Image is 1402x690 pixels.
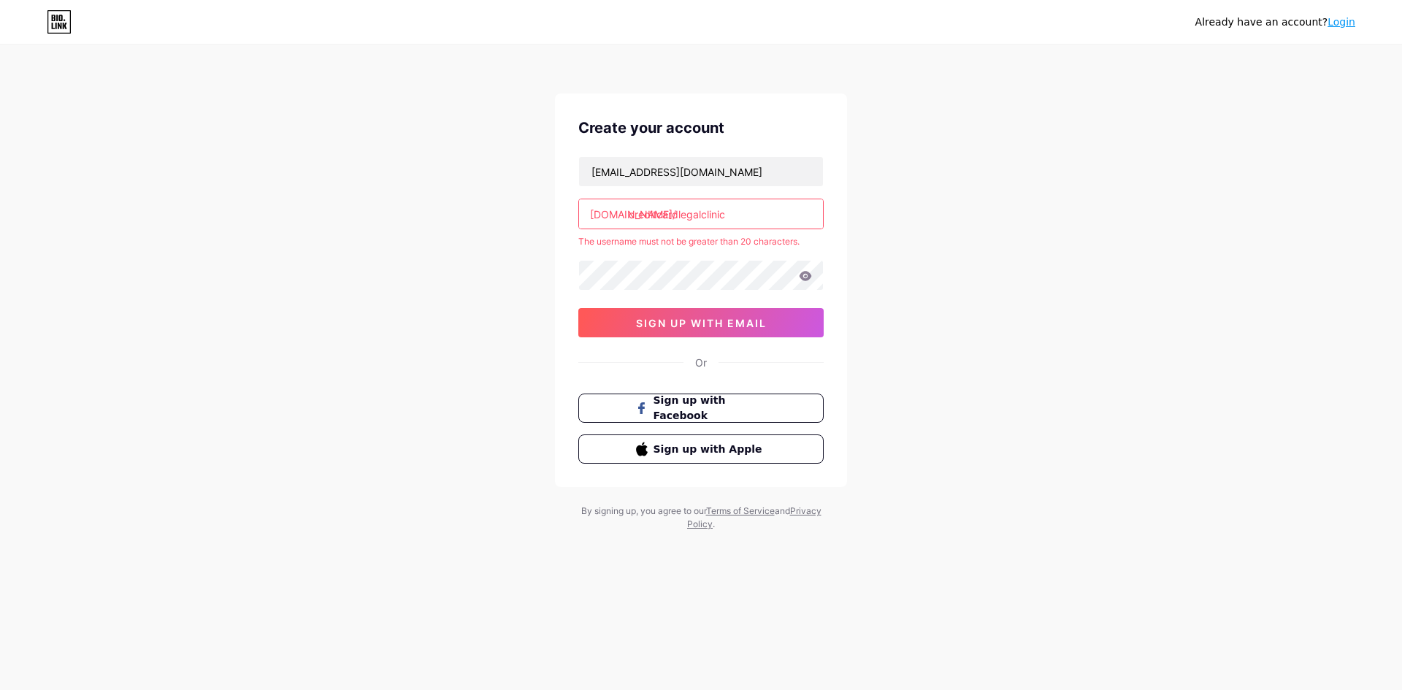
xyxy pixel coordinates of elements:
[579,199,823,229] input: username
[695,355,707,370] div: Or
[636,317,767,329] span: sign up with email
[590,207,676,222] div: [DOMAIN_NAME]/
[578,117,824,139] div: Create your account
[1328,16,1355,28] a: Login
[579,157,823,186] input: Email
[706,505,775,516] a: Terms of Service
[578,434,824,464] button: Sign up with Apple
[578,235,824,248] div: The username must not be greater than 20 characters.
[578,394,824,423] button: Sign up with Facebook
[654,442,767,457] span: Sign up with Apple
[654,393,767,423] span: Sign up with Facebook
[577,505,825,531] div: By signing up, you agree to our and .
[578,308,824,337] button: sign up with email
[1195,15,1355,30] div: Already have an account?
